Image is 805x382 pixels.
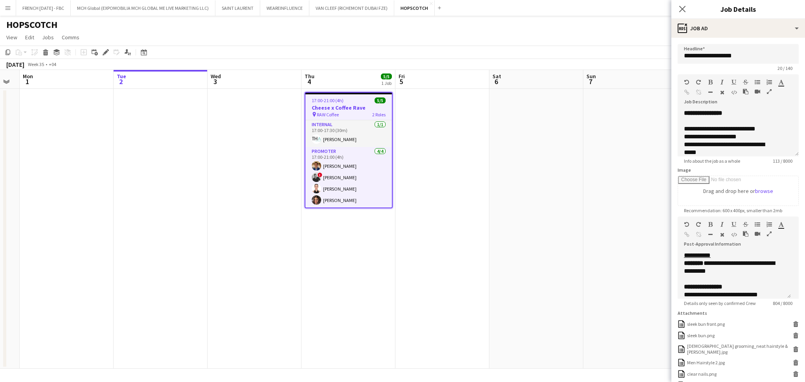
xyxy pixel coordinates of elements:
span: Wed [211,73,221,80]
div: 1 Job [381,80,391,86]
app-card-role: Promoter4/417:00-21:00 (4h)[PERSON_NAME]![PERSON_NAME][PERSON_NAME][PERSON_NAME] [305,147,392,208]
div: sleek bun front.png [687,321,725,327]
button: Strikethrough [743,221,748,228]
span: 2 Roles [372,112,386,118]
button: Bold [708,221,713,228]
button: Fullscreen [766,88,772,95]
button: VAN CLEEF (RICHEMONT DUBAI FZE) [309,0,394,16]
button: Redo [696,221,701,228]
span: 17:00-21:00 (4h) [312,97,344,103]
button: Insert video [755,88,760,95]
span: ! [318,173,322,177]
span: Jobs [42,34,54,41]
button: Paste as plain text [743,231,748,237]
button: Ordered List [766,79,772,85]
span: 2 [116,77,126,86]
span: 5 [397,77,405,86]
button: Undo [684,79,689,85]
button: Horizontal Line [708,231,713,238]
h3: Cheese x Coffee Rave [305,104,392,111]
span: Details only seen by confirmed Crew [678,300,762,306]
button: Paste as plain text [743,88,748,95]
button: Underline [731,79,737,85]
button: MCH Global (EXPOMOBILIA MCH GLOBAL ME LIVE MARKETING LLC) [71,0,215,16]
div: [DATE] [6,61,24,68]
button: Text Color [778,79,784,85]
div: Men Hairstyle 2.jpg [687,360,725,365]
div: +04 [49,61,56,67]
app-job-card: 17:00-21:00 (4h)5/5Cheese x Coffee Rave RAW Coffee2 RolesInternal1/117:00-17:30 (30m)[PERSON_NAME... [305,92,393,208]
button: Underline [731,221,737,228]
button: Undo [684,221,689,228]
a: Edit [22,32,37,42]
button: Fullscreen [766,231,772,237]
button: Clear Formatting [719,89,725,95]
span: Info about the job as a whole [678,158,746,164]
span: Edit [25,34,34,41]
span: Recommendation: 600 x 400px, smaller than 2mb [678,208,788,213]
span: 804 / 8000 [766,300,799,306]
button: Horizontal Line [708,89,713,95]
span: 6 [491,77,501,86]
button: Bold [708,79,713,85]
button: FRENCH [DATE] - FBC [16,0,71,16]
span: View [6,34,17,41]
button: Strikethrough [743,79,748,85]
span: 5/5 [375,97,386,103]
a: View [3,32,20,42]
button: SAINT LAURENT [215,0,260,16]
button: Ordered List [766,221,772,228]
app-card-role: Internal1/117:00-17:30 (30m)[PERSON_NAME] [305,120,392,147]
button: Italic [719,221,725,228]
button: HOPSCOTCH [394,0,435,16]
button: WEAREINFLUENCE [260,0,309,16]
button: Italic [719,79,725,85]
span: 113 / 8000 [766,158,799,164]
div: Job Ad [671,19,805,38]
div: clear nails.png [687,371,717,377]
div: Male grooming_neat hairstyle & beard.jpg [687,343,791,355]
button: HTML Code [731,89,737,95]
label: Attachments [678,310,707,316]
span: Comms [62,34,79,41]
span: 20 / 140 [771,65,799,71]
span: Thu [305,73,314,80]
a: Jobs [39,32,57,42]
span: Sun [586,73,596,80]
span: Tue [117,73,126,80]
span: RAW Coffee [317,112,339,118]
span: Mon [23,73,33,80]
span: 4 [303,77,314,86]
button: HTML Code [731,231,737,238]
button: Unordered List [755,221,760,228]
span: Fri [399,73,405,80]
span: 1 [22,77,33,86]
button: Clear Formatting [719,231,725,238]
button: Insert video [755,231,760,237]
span: 7 [585,77,596,86]
span: Week 35 [26,61,46,67]
button: Text Color [778,221,784,228]
span: 3 [210,77,221,86]
span: 5/5 [381,73,392,79]
span: Sat [493,73,501,80]
h1: HOPSCOTCH [6,19,57,31]
div: sleek bun.png [687,332,715,338]
button: Unordered List [755,79,760,85]
button: Redo [696,79,701,85]
h3: Job Details [671,4,805,14]
a: Comms [59,32,83,42]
